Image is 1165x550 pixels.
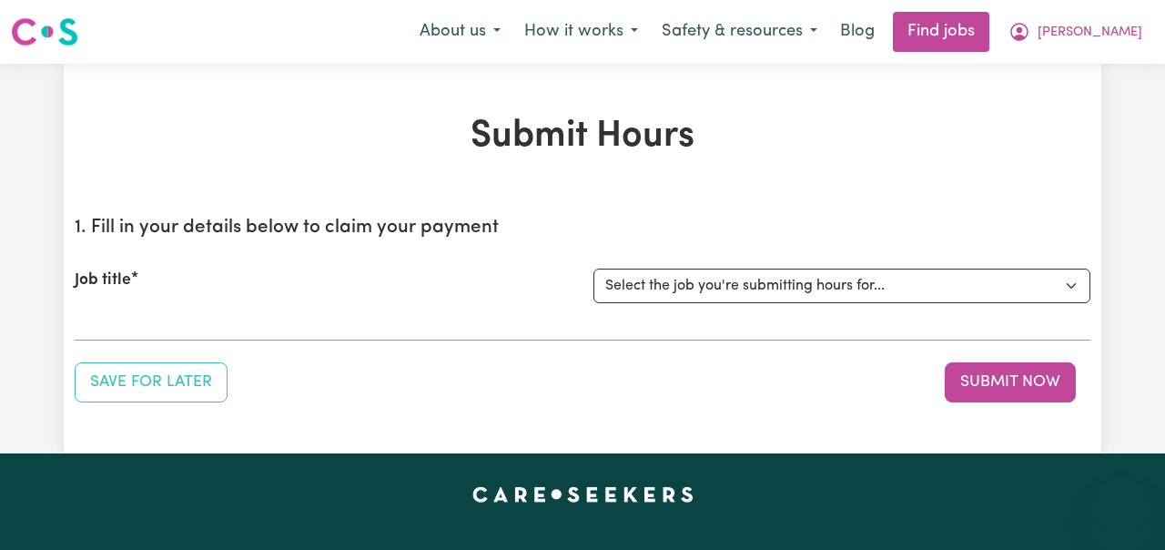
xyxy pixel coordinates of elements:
[75,362,228,402] button: Save your job report
[893,12,989,52] a: Find jobs
[472,486,694,501] a: Careseekers home page
[1092,477,1150,535] iframe: Button to launch messaging window
[11,15,78,48] img: Careseekers logo
[11,11,78,53] a: Careseekers logo
[75,115,1090,158] h1: Submit Hours
[997,13,1154,51] button: My Account
[75,269,131,292] label: Job title
[829,12,886,52] a: Blog
[1038,23,1142,43] span: [PERSON_NAME]
[650,13,829,51] button: Safety & resources
[408,13,512,51] button: About us
[75,217,1090,239] h2: 1. Fill in your details below to claim your payment
[945,362,1076,402] button: Submit your job report
[512,13,650,51] button: How it works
